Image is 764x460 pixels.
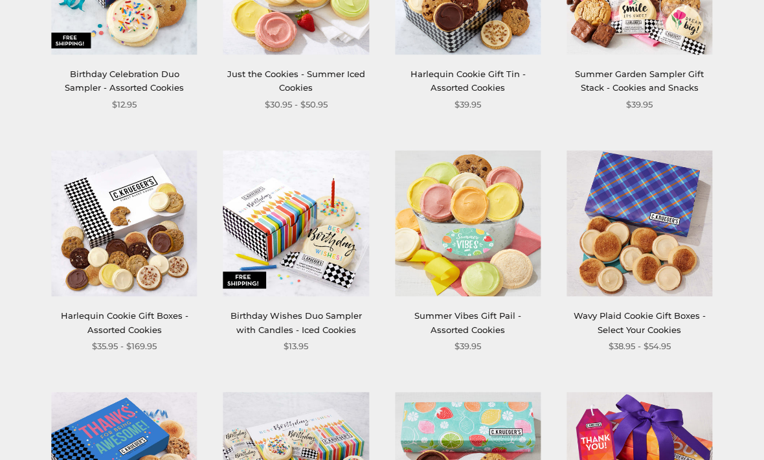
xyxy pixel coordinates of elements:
[567,150,712,296] img: Wavy Plaid Cookie Gift Boxes - Select Your Cookies
[265,98,328,111] span: $30.95 - $50.95
[455,339,481,353] span: $39.95
[609,339,671,353] span: $38.95 - $54.95
[575,69,704,93] a: Summer Garden Sampler Gift Stack - Cookies and Snacks
[414,310,521,334] a: Summer Vibes Gift Pail - Assorted Cookies
[65,69,184,93] a: Birthday Celebration Duo Sampler - Assorted Cookies
[284,339,308,353] span: $13.95
[61,310,188,334] a: Harlequin Cookie Gift Boxes - Assorted Cookies
[395,150,541,296] img: Summer Vibes Gift Pail - Assorted Cookies
[455,98,481,111] span: $39.95
[626,98,653,111] span: $39.95
[52,150,197,296] img: Harlequin Cookie Gift Boxes - Assorted Cookies
[223,150,369,296] img: Birthday Wishes Duo Sampler with Candles - Iced Cookies
[410,69,526,93] a: Harlequin Cookie Gift Tin - Assorted Cookies
[230,310,362,334] a: Birthday Wishes Duo Sampler with Candles - Iced Cookies
[227,69,365,93] a: Just the Cookies - Summer Iced Cookies
[112,98,137,111] span: $12.95
[92,339,157,353] span: $35.95 - $169.95
[574,310,706,334] a: Wavy Plaid Cookie Gift Boxes - Select Your Cookies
